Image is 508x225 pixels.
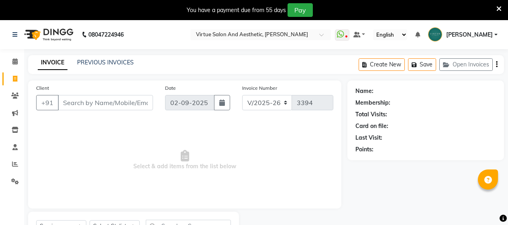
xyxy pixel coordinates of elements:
[355,145,373,154] div: Points:
[38,56,67,70] a: INVOICE
[474,193,500,217] iframe: chat widget
[58,95,153,110] input: Search by Name/Mobile/Email/Code
[439,58,493,71] button: Open Invoices
[288,3,313,17] button: Pay
[355,87,373,95] div: Name:
[20,23,75,46] img: logo
[165,85,176,92] label: Date
[428,27,442,41] img: Bharath
[355,122,388,130] div: Card on file:
[36,85,49,92] label: Client
[88,23,124,46] b: 08047224946
[355,110,387,119] div: Total Visits:
[242,85,277,92] label: Invoice Number
[446,31,493,39] span: [PERSON_NAME]
[77,59,134,66] a: PREVIOUS INVOICES
[408,58,436,71] button: Save
[36,120,333,200] span: Select & add items from the list below
[355,134,382,142] div: Last Visit:
[355,99,390,107] div: Membership:
[359,58,405,71] button: Create New
[187,6,286,14] div: You have a payment due from 55 days
[36,95,59,110] button: +91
